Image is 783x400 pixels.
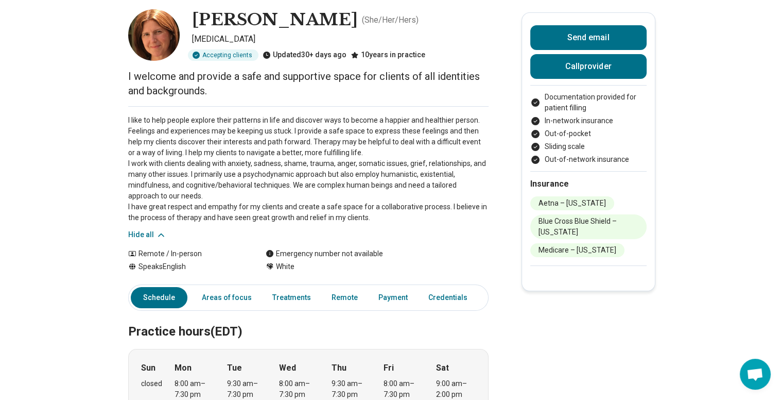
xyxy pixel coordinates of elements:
div: 9:30 am – 7:30 pm [227,378,267,400]
strong: Mon [175,362,192,374]
strong: Tue [227,362,242,374]
a: Schedule [131,287,187,308]
a: Areas of focus [196,287,258,308]
strong: Sun [141,362,155,374]
li: Aetna – [US_STATE] [530,196,614,210]
li: In-network insurance [530,115,647,126]
strong: Sat [436,362,449,374]
div: 8:00 am – 7:30 pm [175,378,214,400]
button: Hide all [128,229,166,240]
li: Out-of-network insurance [530,154,647,165]
div: Remote / In-person [128,248,245,259]
div: 9:30 am – 7:30 pm [332,378,371,400]
div: Emergency number not available [266,248,383,259]
h2: Practice hours (EDT) [128,298,489,341]
a: Credentials [422,287,480,308]
div: Updated 30+ days ago [263,49,346,61]
h1: [PERSON_NAME] [192,9,358,31]
strong: Fri [384,362,394,374]
ul: Payment options [530,92,647,165]
li: Documentation provided for patient filling [530,92,647,113]
p: I welcome and provide a safe and supportive space for clients of all identities and backgrounds. [128,69,489,98]
li: Blue Cross Blue Shield – [US_STATE] [530,214,647,239]
p: ( She/Her/Hers ) [362,14,419,26]
a: Payment [372,287,414,308]
h2: Insurance [530,178,647,190]
button: Send email [530,25,647,50]
strong: Thu [332,362,346,374]
p: [MEDICAL_DATA] [192,33,489,45]
button: Callprovider [530,54,647,79]
div: Speaks English [128,261,245,272]
a: Treatments [266,287,317,308]
img: Alexa Miller, Psychologist [128,9,180,61]
div: 8:00 am – 7:30 pm [384,378,423,400]
strong: Wed [279,362,296,374]
li: Medicare – [US_STATE] [530,243,624,257]
span: White [276,261,294,272]
li: Out-of-pocket [530,128,647,139]
li: Sliding scale [530,141,647,152]
div: 10 years in practice [351,49,425,61]
a: Remote [325,287,364,308]
div: 8:00 am – 7:30 pm [279,378,319,400]
div: Open chat [740,359,771,390]
div: Accepting clients [188,49,258,61]
p: I like to help people explore their patterns in life and discover ways to become a happier and he... [128,115,489,223]
div: closed [141,378,162,389]
div: 9:00 am – 2:00 pm [436,378,476,400]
